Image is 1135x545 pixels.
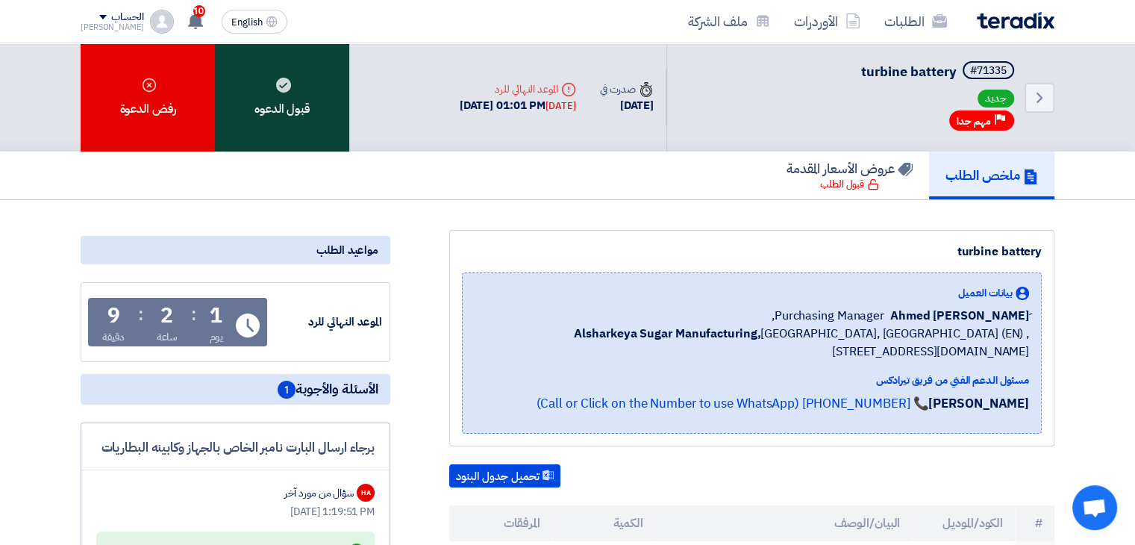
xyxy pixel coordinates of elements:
span: جديد [978,90,1014,108]
a: عروض الأسعار المقدمة قبول الطلب [770,152,929,199]
strong: [PERSON_NAME] [928,394,1029,413]
div: الموعد النهائي للرد [460,81,576,97]
div: مواعيد الطلب [81,236,390,264]
div: Open chat [1072,485,1117,530]
div: HA [357,484,375,502]
div: #71335 [970,66,1007,76]
h5: ملخص الطلب [945,166,1038,184]
a: ملف الشركة [676,4,782,39]
span: ِAhmed [PERSON_NAME] [890,307,1029,325]
div: يوم [209,329,223,345]
a: ملخص الطلب [929,152,1054,199]
div: 2 [160,305,173,326]
button: تحميل جدول البنود [449,464,560,488]
b: Alsharkeya Sugar Manufacturing, [574,325,760,343]
th: الكود/الموديل [912,505,1015,541]
div: [DATE] [545,99,575,113]
div: صدرت في [600,81,654,97]
span: 1 [278,381,296,399]
div: سؤال من مورد آخر [284,485,354,501]
span: الأسئلة والأجوبة [278,380,378,399]
div: قبول الطلب [820,177,879,192]
div: دقيقة [102,329,125,345]
th: المرفقات [449,505,552,541]
div: turbine battery [462,243,1042,261]
span: بيانات العميل [958,285,1013,301]
th: البيان/الوصف [655,505,913,541]
a: الطلبات [872,4,959,39]
div: مسئول الدعم الفني من فريق تيرادكس [475,373,1029,388]
img: profile_test.png [150,10,174,34]
div: رفض الدعوة [81,43,215,152]
a: الأوردرات [782,4,872,39]
div: 9 [107,305,120,326]
div: [PERSON_NAME] [81,23,144,31]
div: : [191,301,196,328]
img: Teradix logo [977,12,1054,29]
th: الكمية [552,505,655,541]
div: برجاء ارسال البارت نامبر الخاص بالجهاز وكابينه البطاريات [96,438,375,458]
div: الحساب [111,11,143,24]
div: قبول الدعوه [215,43,349,152]
div: : [138,301,143,328]
th: # [1015,505,1054,541]
div: ساعة [157,329,178,345]
a: 📞 [PHONE_NUMBER] (Call or Click on the Number to use WhatsApp) [536,394,928,413]
span: turbine battery [861,61,957,81]
span: English [231,17,263,28]
span: Purchasing Manager, [772,307,884,325]
button: English [222,10,287,34]
div: [DATE] 1:19:51 PM [96,504,375,520]
h5: عروض الأسعار المقدمة [787,160,913,177]
div: [DATE] [600,97,654,114]
span: 10 [193,5,205,17]
div: [DATE] 01:01 PM [460,97,576,114]
span: مهم جدا [957,114,991,128]
div: الموعد النهائي للرد [270,314,382,331]
h5: turbine battery [861,61,1017,82]
span: [GEOGRAPHIC_DATA], [GEOGRAPHIC_DATA] (EN) ,[STREET_ADDRESS][DOMAIN_NAME] [475,325,1029,361]
div: 1 [210,305,222,326]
